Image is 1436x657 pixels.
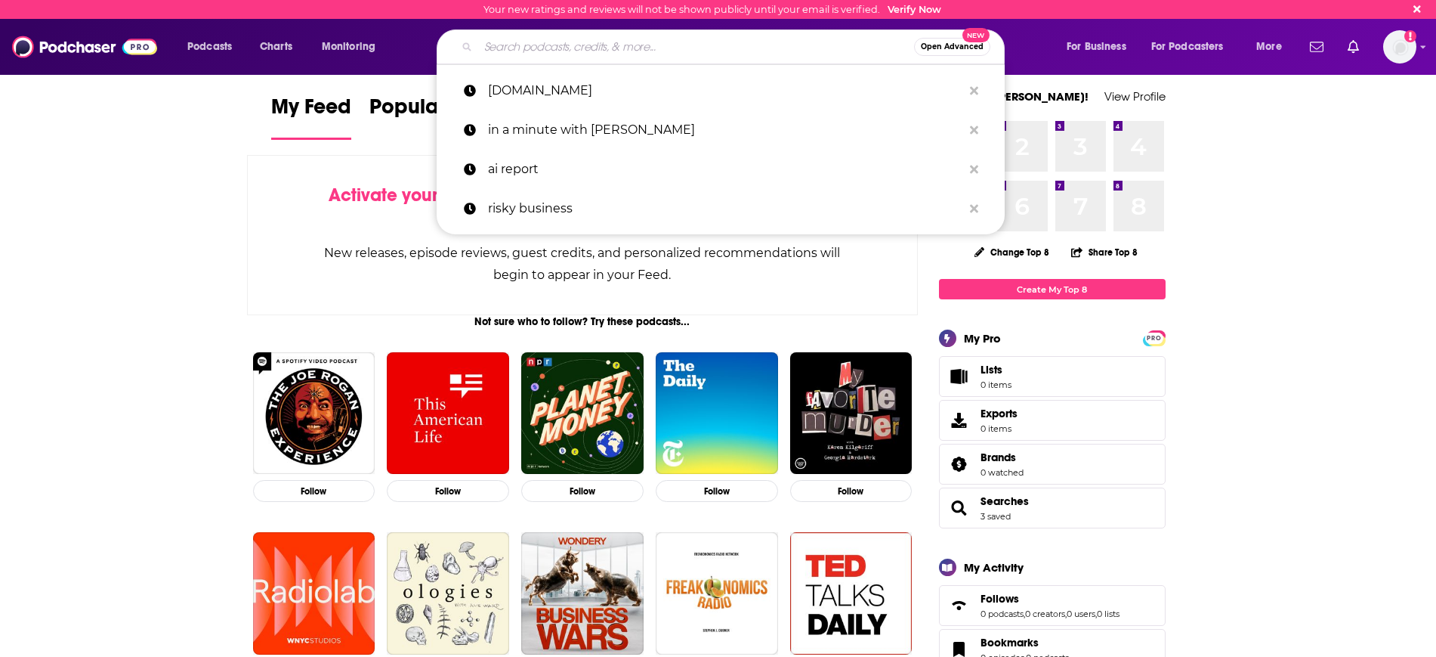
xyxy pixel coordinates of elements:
a: Searches [944,497,974,519]
button: Follow [790,480,913,502]
span: Lists [944,366,974,387]
button: open menu [1141,35,1246,59]
div: Search podcasts, credits, & more... [451,29,1019,64]
button: Change Top 8 [965,243,1059,262]
span: Popular Feed [369,94,498,129]
div: My Activity [964,560,1024,575]
a: in a minute with [PERSON_NAME] [437,110,1005,150]
span: For Podcasters [1151,36,1224,57]
p: ai report [488,150,962,189]
button: open menu [1056,35,1145,59]
a: risky business [437,189,1005,228]
a: Charts [250,35,301,59]
button: Follow [387,480,509,502]
a: My Feed [271,94,351,140]
span: Open Advanced [921,43,984,51]
img: Ologies with Alie Ward [387,532,509,655]
img: Freakonomics Radio [656,532,778,655]
img: Podchaser - Follow, Share and Rate Podcasts [12,33,157,61]
span: Exports [980,407,1018,420]
img: Planet Money [521,352,644,475]
button: open menu [311,35,395,59]
a: Show notifications dropdown [1304,34,1329,60]
button: Follow [253,480,375,502]
a: 3 saved [980,511,1011,522]
span: Searches [939,488,1166,528]
img: My Favorite Murder with Karen Kilgariff and Georgia Hardstark [790,352,913,475]
a: Lists [939,356,1166,397]
a: [DOMAIN_NAME] [437,71,1005,110]
a: 0 lists [1097,609,1119,619]
span: Logged in as MelissaPS [1383,30,1416,64]
button: Show profile menu [1383,30,1416,64]
button: Follow [656,480,778,502]
a: Follows [980,592,1119,606]
span: PRO [1145,333,1163,344]
span: , [1065,609,1067,619]
span: Bookmarks [980,636,1039,649]
a: Brands [944,454,974,475]
a: 0 podcasts [980,609,1024,619]
div: Not sure who to follow? Try these podcasts... [247,315,919,328]
button: Share Top 8 [1070,237,1138,267]
span: Podcasts [187,36,232,57]
img: User Profile [1383,30,1416,64]
span: Brands [980,451,1016,464]
a: Exports [939,400,1166,441]
p: risky business [488,189,962,228]
span: , [1024,609,1025,619]
a: The Joe Rogan Experience [253,352,375,475]
span: , [1095,609,1097,619]
button: Open AdvancedNew [914,38,990,56]
img: Radiolab [253,532,375,655]
div: by following Podcasts, Creators, Lists, and other Users! [323,184,842,228]
span: Monitoring [322,36,375,57]
a: Popular Feed [369,94,498,140]
span: More [1256,36,1282,57]
span: 0 items [980,423,1018,434]
span: For Business [1067,36,1126,57]
p: risky.biz [488,71,962,110]
svg: Email not verified [1404,30,1416,42]
div: Your new ratings and reviews will not be shown publicly until your email is verified. [483,4,941,15]
img: The Daily [656,352,778,475]
img: TED Talks Daily [790,532,913,655]
a: Brands [980,451,1024,464]
span: Lists [980,363,1002,377]
img: This American Life [387,352,509,475]
a: View Profile [1104,89,1166,104]
button: Follow [521,480,644,502]
span: 0 items [980,380,1011,390]
a: Show notifications dropdown [1342,34,1365,60]
span: Follows [980,592,1019,606]
span: Searches [980,494,1029,508]
a: Bookmarks [980,636,1069,649]
p: in a minute with evan [488,110,962,150]
div: New releases, episode reviews, guest credits, and personalized recommendations will begin to appe... [323,242,842,286]
a: Verify Now [888,4,941,15]
span: Brands [939,444,1166,485]
a: 0 creators [1025,609,1065,619]
a: Follows [944,595,974,616]
img: Business Wars [521,532,644,655]
span: Exports [944,410,974,431]
a: Welcome [PERSON_NAME]! [939,89,1089,104]
a: 0 users [1067,609,1095,619]
span: Follows [939,585,1166,626]
a: 0 watched [980,467,1024,478]
a: PRO [1145,332,1163,343]
span: New [962,28,990,42]
span: My Feed [271,94,351,129]
div: My Pro [964,331,1001,346]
